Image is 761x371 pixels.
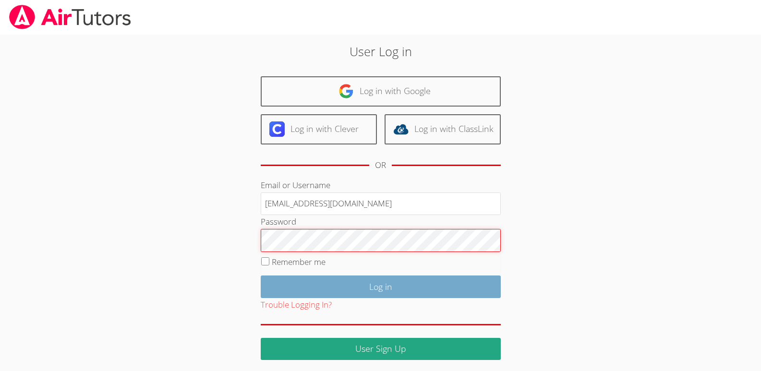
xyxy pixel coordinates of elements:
label: Email or Username [261,180,330,191]
img: airtutors_banner-c4298cdbf04f3fff15de1276eac7730deb9818008684d7c2e4769d2f7ddbe033.png [8,5,132,29]
div: OR [375,158,386,172]
img: google-logo-50288ca7cdecda66e5e0955fdab243c47b7ad437acaf1139b6f446037453330a.svg [338,84,354,99]
a: Log in with Google [261,76,501,107]
a: User Sign Up [261,338,501,360]
a: Log in with Clever [261,114,377,144]
input: Log in [261,275,501,298]
img: classlink-logo-d6bb404cc1216ec64c9a2012d9dc4662098be43eaf13dc465df04b49fa7ab582.svg [393,121,409,137]
h2: User Log in [175,42,586,60]
button: Trouble Logging In? [261,298,332,312]
img: clever-logo-6eab21bc6e7a338710f1a6ff85c0baf02591cd810cc4098c63d3a4b26e2feb20.svg [269,121,285,137]
a: Log in with ClassLink [385,114,501,144]
label: Password [261,216,296,227]
label: Remember me [272,256,326,267]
